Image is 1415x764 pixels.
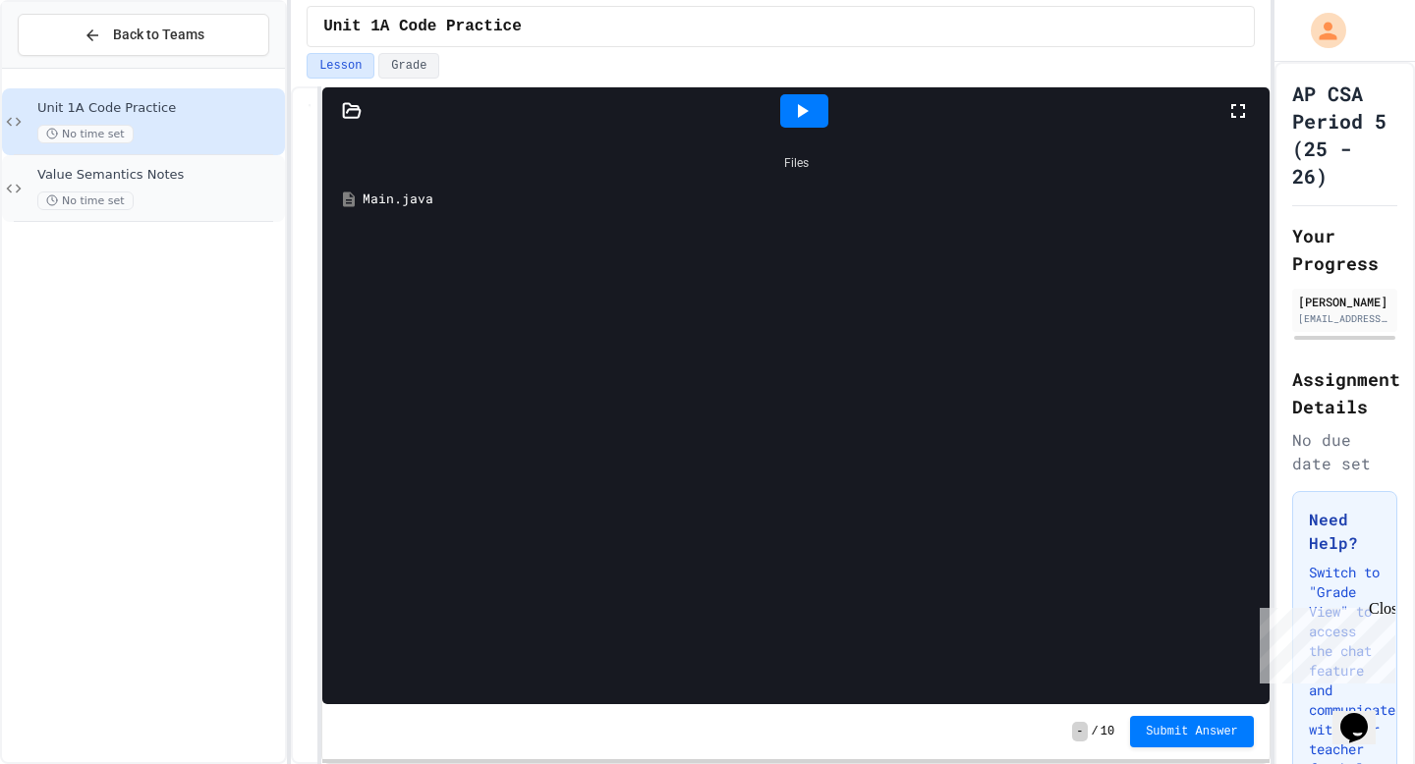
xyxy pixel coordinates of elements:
[1309,508,1381,555] h3: Need Help?
[1146,724,1238,739] span: Submit Answer
[1298,311,1391,326] div: [EMAIL_ADDRESS][PERSON_NAME][DOMAIN_NAME]
[1072,722,1087,741] span: -
[307,53,374,79] button: Lesson
[1101,724,1114,739] span: 10
[1290,8,1351,53] div: My Account
[8,8,136,125] div: Chat with us now!Close
[1292,80,1397,190] h1: AP CSA Period 5 (25 - 26)
[37,167,281,184] span: Value Semantics Notes
[1092,724,1099,739] span: /
[1292,222,1397,277] h2: Your Progress
[1252,600,1395,683] iframe: chat widget
[363,190,1257,209] div: Main.java
[37,125,134,143] span: No time set
[1332,685,1395,744] iframe: chat widget
[37,191,134,210] span: No time set
[378,53,439,79] button: Grade
[113,25,204,45] span: Back to Teams
[18,14,269,56] button: Back to Teams
[1298,293,1391,310] div: [PERSON_NAME]
[323,15,522,38] span: Unit 1A Code Practice
[1292,428,1397,475] div: No due date set
[1292,365,1397,420] h2: Assignment Details
[37,100,281,117] span: Unit 1A Code Practice
[332,144,1259,182] div: Files
[1130,716,1254,747] button: Submit Answer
